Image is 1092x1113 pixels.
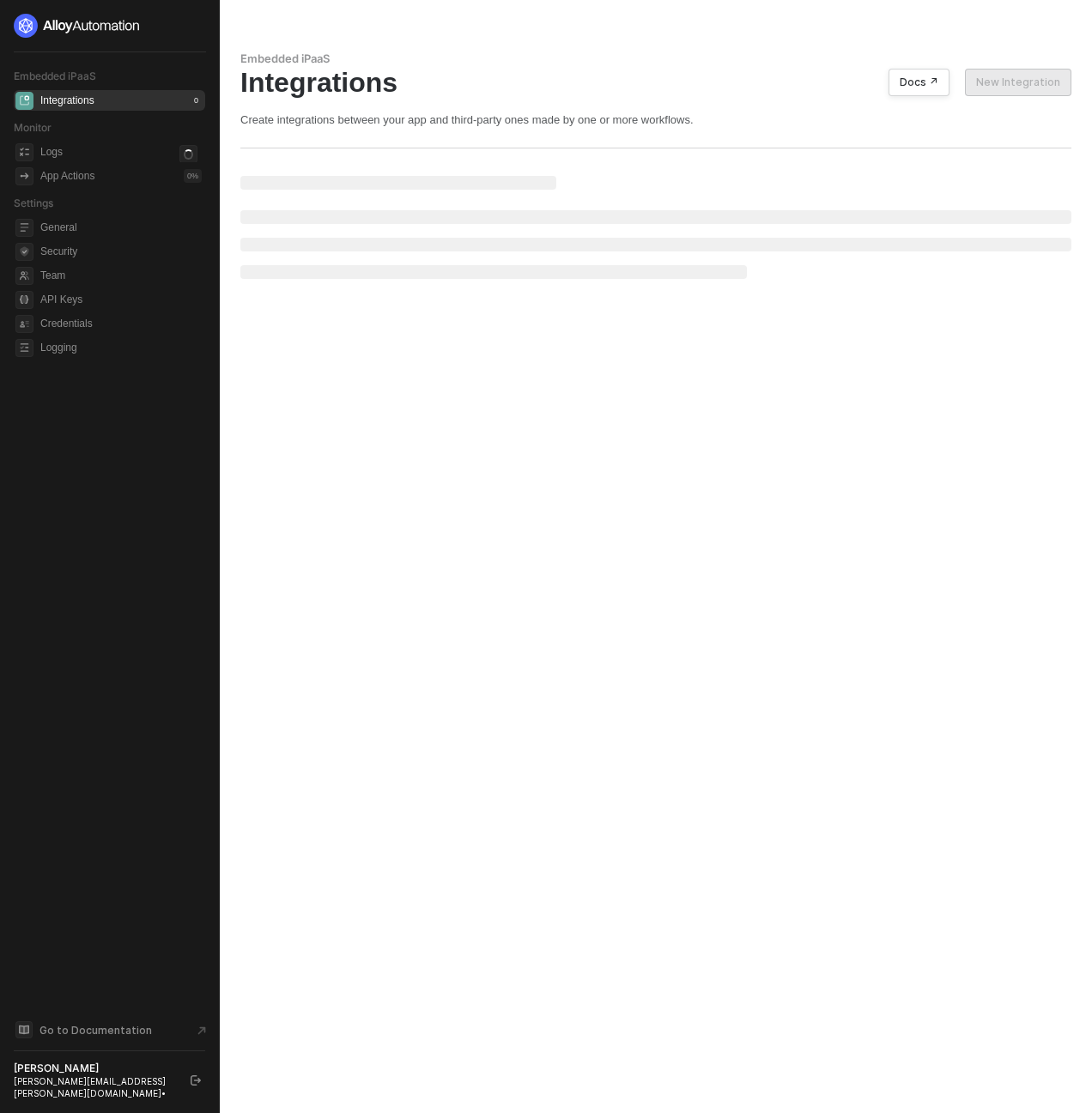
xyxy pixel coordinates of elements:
[40,94,94,108] div: Integrations
[193,1022,210,1039] span: document-arrow
[15,92,33,110] span: integrations
[889,69,949,96] button: Docs ↗
[40,241,202,262] span: Security
[39,1023,152,1037] span: Go to Documentation
[15,167,33,185] span: icon-app-actions
[15,1021,33,1038] span: documentation
[40,337,202,358] span: Logging
[15,267,33,285] span: team
[14,14,141,38] img: logo
[900,76,938,89] div: Docs ↗
[40,145,63,160] div: Logs
[240,66,1071,99] div: Integrations
[14,121,52,134] span: Monitor
[14,1019,206,1040] a: Knowledge Base
[965,69,1071,96] button: New Integration
[15,291,33,309] span: api-key
[14,1062,175,1075] div: [PERSON_NAME]
[40,217,202,238] span: General
[15,315,33,333] span: credentials
[14,14,205,38] a: logo
[15,219,33,237] span: general
[179,145,197,163] span: icon-loader
[14,197,53,209] span: Settings
[240,112,1071,127] div: Create integrations between your app and third-party ones made by one or more workflows.
[240,51,1071,66] div: Embedded iPaaS
[40,289,202,310] span: API Keys
[40,169,94,184] div: App Actions
[15,143,33,161] span: icon-logs
[15,339,33,357] span: logging
[191,94,202,107] div: 0
[40,265,202,286] span: Team
[14,70,96,82] span: Embedded iPaaS
[184,169,202,183] div: 0 %
[15,243,33,261] span: security
[40,313,202,334] span: Credentials
[191,1075,201,1086] span: logout
[14,1075,175,1099] div: [PERSON_NAME][EMAIL_ADDRESS][PERSON_NAME][DOMAIN_NAME] •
